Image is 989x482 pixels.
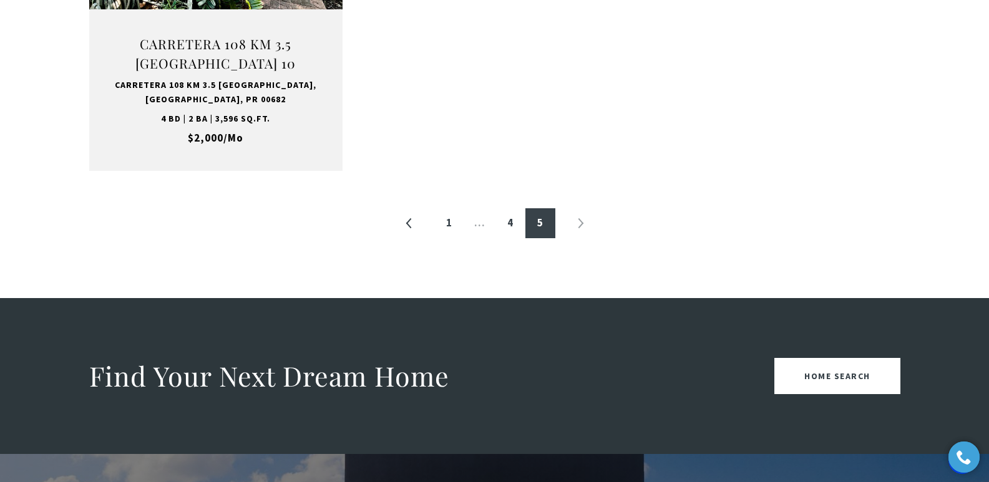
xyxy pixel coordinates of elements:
a: 5 [525,208,555,238]
a: 4 [495,208,525,238]
a: Home Search [774,358,900,394]
a: 1 [434,208,464,238]
a: « [394,208,424,238]
li: Previous page [394,208,424,238]
h2: Find Your Next Dream Home [89,359,449,393]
